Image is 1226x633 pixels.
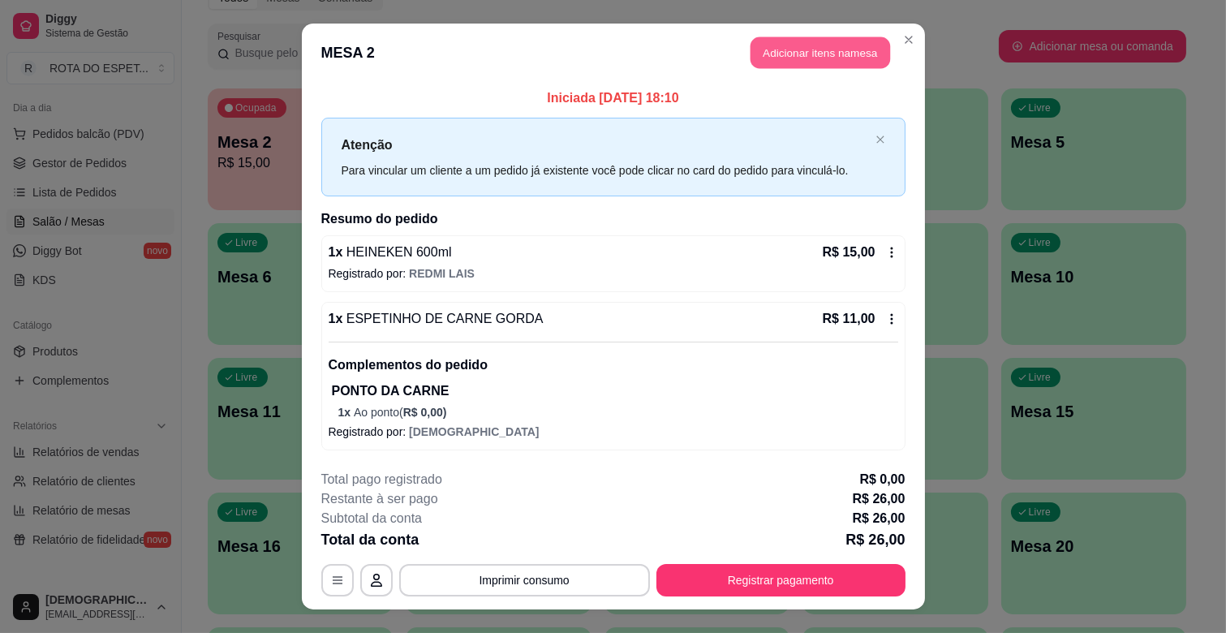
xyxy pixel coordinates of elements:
[845,528,905,551] p: R$ 26,00
[409,425,539,438] span: [DEMOGRAPHIC_DATA]
[875,135,885,144] span: close
[329,309,544,329] p: 1 x
[329,243,452,262] p: 1 x
[321,509,423,528] p: Subtotal da conta
[302,24,925,82] header: MESA 2
[896,27,922,53] button: Close
[875,135,885,145] button: close
[853,509,906,528] p: R$ 26,00
[338,404,898,420] p: Ao ponto (
[853,489,906,509] p: R$ 26,00
[342,312,543,325] span: ESPETINHO DE CARNE GORDA
[409,267,475,280] span: REDMI LAIS
[656,564,906,596] button: Registrar pagamento
[329,265,898,282] p: Registrado por:
[329,424,898,440] p: Registrado por:
[321,528,419,551] p: Total da conta
[332,381,898,401] p: PONTO DA CARNE
[399,564,650,596] button: Imprimir consumo
[321,209,906,229] h2: Resumo do pedido
[342,161,869,179] div: Para vincular um cliente a um pedido já existente você pode clicar no card do pedido para vinculá...
[751,37,890,69] button: Adicionar itens namesa
[859,470,905,489] p: R$ 0,00
[403,406,447,419] span: R$ 0,00 )
[321,88,906,108] p: Iniciada [DATE] 18:10
[338,406,354,419] span: 1 x
[342,135,869,155] p: Atenção
[823,309,875,329] p: R$ 11,00
[342,245,451,259] span: HEINEKEN 600ml
[321,470,442,489] p: Total pago registrado
[329,355,898,375] p: Complementos do pedido
[823,243,875,262] p: R$ 15,00
[321,489,438,509] p: Restante à ser pago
